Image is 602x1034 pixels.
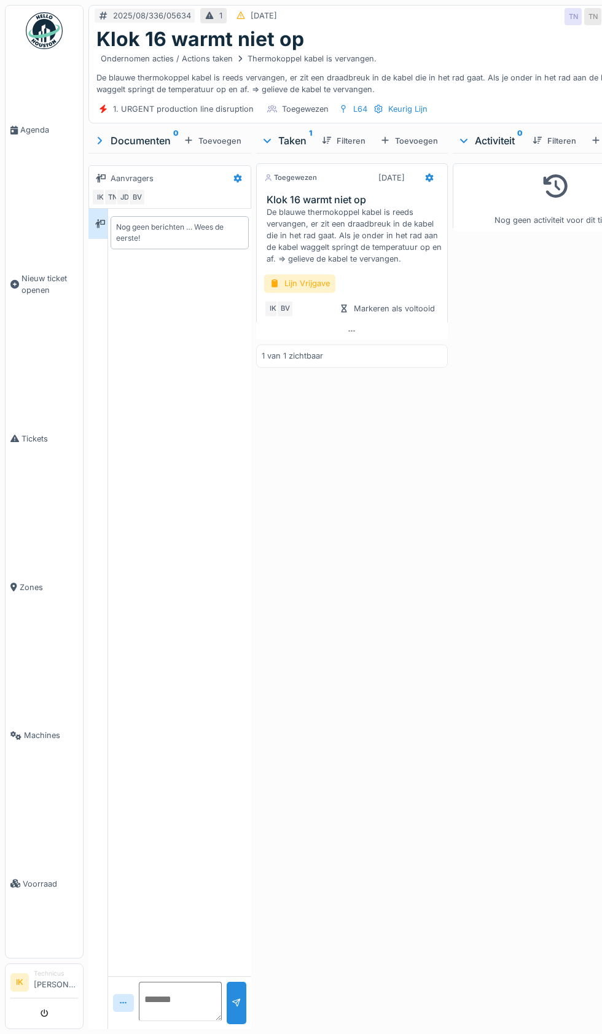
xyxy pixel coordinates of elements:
[21,433,78,445] span: Tickets
[276,300,294,317] div: BV
[10,973,29,992] li: IK
[128,189,146,206] div: BV
[116,222,244,244] div: Nog geen berichten … Wees de eerste!
[264,274,335,292] div: Lijn Vrijgave
[6,661,83,810] a: Machines
[96,28,304,51] h1: Klok 16 warmt niet op
[116,189,133,206] div: JD
[101,53,377,64] div: Ondernomen acties / Actions taken Thermokoppel kabel is vervangen.
[20,581,78,593] span: Zones
[317,133,370,149] div: Filteren
[264,173,317,183] div: Toegewezen
[6,810,83,958] a: Voorraad
[262,350,323,362] div: 1 van 1 zichtbaar
[179,133,246,149] div: Toevoegen
[267,206,442,265] div: De blauwe thermokoppel kabel is reeds vervangen, er zit een draadbreuk in de kabel die in het rad...
[584,8,601,25] div: TN
[353,103,367,115] div: L64
[10,969,78,998] a: IK Technicus[PERSON_NAME]
[23,878,78,890] span: Voorraad
[6,365,83,513] a: Tickets
[34,969,78,995] li: [PERSON_NAME]
[565,8,582,25] div: TN
[334,300,440,317] div: Markeren als voltooid
[173,133,179,148] sup: 0
[6,56,83,204] a: Agenda
[251,10,277,21] div: [DATE]
[388,103,428,115] div: Keurig Lijn
[264,300,281,317] div: IK
[6,513,83,661] a: Zones
[92,189,109,206] div: IK
[93,133,179,148] div: Documenten
[267,194,442,206] h3: Klok 16 warmt niet op
[26,12,63,49] img: Badge_color-CXgf-gQk.svg
[113,103,254,115] div: 1. URGENT production line disruption
[517,133,523,148] sup: 0
[24,729,78,741] span: Machines
[309,133,312,148] sup: 1
[104,189,121,206] div: TN
[458,133,523,148] div: Activiteit
[528,133,581,149] div: Filteren
[261,133,312,148] div: Taken
[21,273,78,296] span: Nieuw ticket openen
[20,124,78,136] span: Agenda
[111,173,154,184] div: Aanvragers
[378,172,405,184] div: [DATE]
[282,103,329,115] div: Toegewezen
[219,10,222,21] div: 1
[375,133,443,149] div: Toevoegen
[6,204,83,365] a: Nieuw ticket openen
[34,969,78,978] div: Technicus
[113,10,191,21] div: 2025/08/336/05634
